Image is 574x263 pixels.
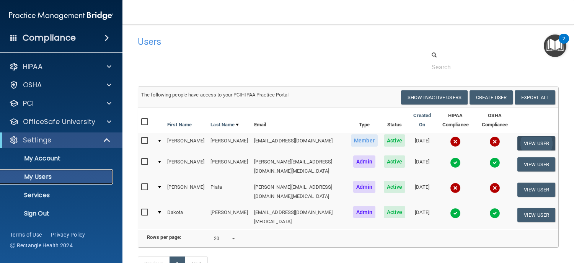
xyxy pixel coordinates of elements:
[517,136,555,150] button: View User
[517,208,555,222] button: View User
[517,157,555,172] button: View User
[147,234,181,240] b: Rows per page:
[164,204,207,229] td: Dakota
[164,133,207,154] td: [PERSON_NAME]
[207,133,251,154] td: [PERSON_NAME]
[5,173,109,181] p: My Users
[517,183,555,197] button: View User
[9,62,111,71] a: HIPAA
[141,92,289,98] span: The following people have access to your PCIHIPAA Practice Portal
[411,111,432,129] a: Created On
[563,39,565,49] div: 2
[251,133,348,154] td: [EMAIL_ADDRESS][DOMAIN_NAME]
[432,60,542,74] input: Search
[9,136,111,145] a: Settings
[384,134,406,147] span: Active
[489,208,500,219] img: tick.e7d51cea.svg
[450,183,461,193] img: cross.ca9f0e7f.svg
[23,99,34,108] p: PCI
[9,99,111,108] a: PCI
[23,136,51,145] p: Settings
[408,154,435,179] td: [DATE]
[10,242,73,249] span: Ⓒ Rectangle Health 2024
[489,157,500,168] img: tick.e7d51cea.svg
[450,136,461,147] img: cross.ca9f0e7f.svg
[544,34,566,57] button: Open Resource Center, 2 new notifications
[442,209,565,239] iframe: Drift Widget Chat Controller
[167,120,192,129] a: First Name
[251,154,348,179] td: [PERSON_NAME][EMAIL_ADDRESS][DOMAIN_NAME][MEDICAL_DATA]
[251,204,348,229] td: [EMAIL_ADDRESS][DOMAIN_NAME][MEDICAL_DATA]
[5,155,109,162] p: My Account
[210,120,239,129] a: Last Name
[384,206,406,218] span: Active
[23,33,76,43] h4: Compliance
[207,204,251,229] td: [PERSON_NAME]
[450,157,461,168] img: tick.e7d51cea.svg
[5,210,109,217] p: Sign Out
[489,183,500,193] img: cross.ca9f0e7f.svg
[384,181,406,193] span: Active
[9,80,111,90] a: OSHA
[10,231,42,238] a: Terms of Use
[353,206,375,218] span: Admin
[251,108,348,133] th: Email
[408,133,435,154] td: [DATE]
[475,108,514,133] th: OSHA Compliance
[9,117,111,126] a: OfficeSafe University
[353,181,375,193] span: Admin
[489,136,500,147] img: cross.ca9f0e7f.svg
[23,117,95,126] p: OfficeSafe University
[408,179,435,204] td: [DATE]
[23,62,42,71] p: HIPAA
[408,204,435,229] td: [DATE]
[381,108,409,133] th: Status
[51,231,85,238] a: Privacy Policy
[515,90,555,105] a: Export All
[353,155,375,168] span: Admin
[23,80,42,90] p: OSHA
[207,179,251,204] td: Plata
[351,134,378,147] span: Member
[348,108,381,133] th: Type
[164,179,207,204] td: [PERSON_NAME]
[251,179,348,204] td: [PERSON_NAME][EMAIL_ADDRESS][DOMAIN_NAME][MEDICAL_DATA]
[401,90,468,105] button: Show Inactive Users
[450,208,461,219] img: tick.e7d51cea.svg
[436,108,475,133] th: HIPAA Compliance
[207,154,251,179] td: [PERSON_NAME]
[470,90,513,105] button: Create User
[138,37,378,47] h4: Users
[384,155,406,168] span: Active
[9,8,113,23] img: PMB logo
[5,191,109,199] p: Services
[164,154,207,179] td: [PERSON_NAME]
